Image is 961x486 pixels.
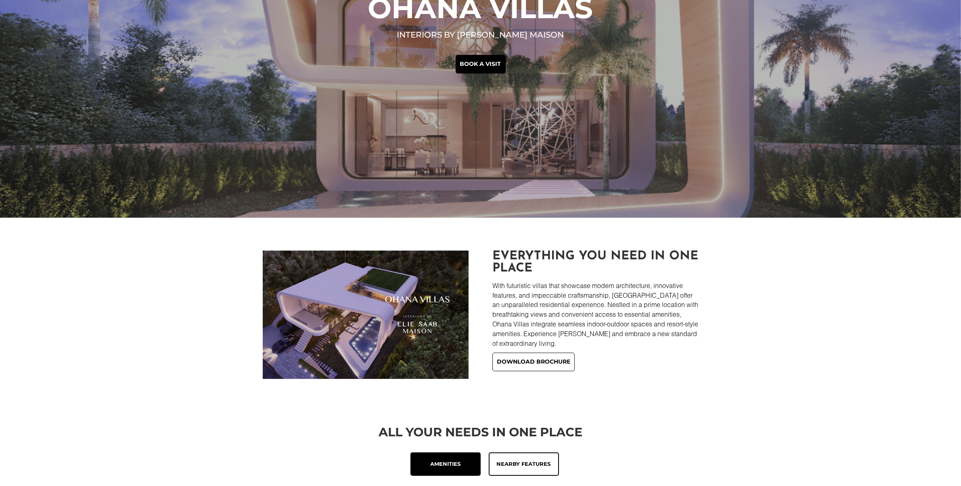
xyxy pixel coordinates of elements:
img: ohana hills - elie saab maison (1)-min [263,250,469,379]
a: Book a visit [456,55,506,74]
a: Download brochure [492,353,575,371]
h5: interiors by [PERSON_NAME] Maison [263,31,699,43]
h2: Everything you need in one place [492,250,698,279]
h2: All Your Needs In One Place [263,426,699,442]
p: With futuristic villas that showcase modern architecture, innovative features, and impeccable cra... [492,281,698,348]
div: Nearby Features [496,459,552,469]
div: Amenities [417,459,474,469]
